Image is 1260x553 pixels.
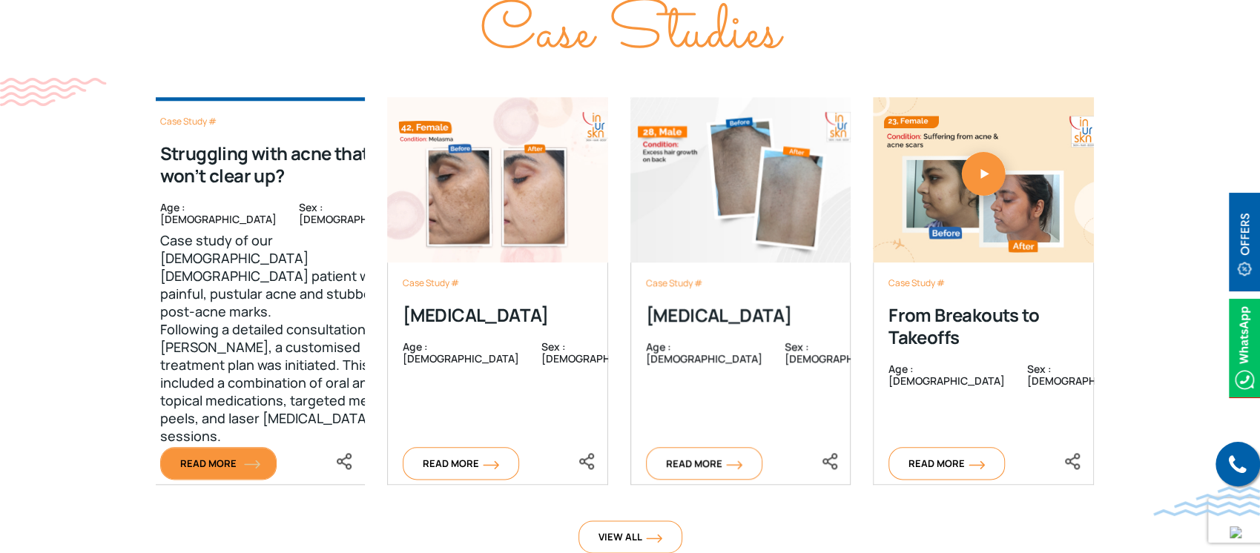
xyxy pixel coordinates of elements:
img: share [1063,452,1081,470]
div: From Breakouts to Takeoffs [888,304,1078,348]
div: Case Study # [160,116,415,128]
a: <div class="socialicons"><span class="close_share"><i class="fa fa-close"></i></span> <a href="ht... [335,451,353,468]
div: 4 / 4 [873,60,1094,485]
a: <div class="socialicons"><span class="close_share"><i class="fa fa-close"></i></span> <a href="ht... [821,451,839,468]
div: Sex : [DEMOGRAPHIC_DATA] [277,202,415,225]
div: Sex : [DEMOGRAPHIC_DATA] [762,341,901,378]
a: Read Moreorange-arrow [888,447,1005,480]
span: Read More [908,457,985,470]
a: <div class="socialicons"><span class="close_share"><i class="fa fa-close"></i></span> <a href="ht... [1063,451,1081,468]
img: bluewave [1153,486,1260,516]
img: share [821,452,839,470]
span: Read More [180,457,257,470]
a: Whatsappicon [1229,339,1260,355]
a: <div class="socialicons"><span class="close_share"><i class="fa fa-close"></i></span> <a href="ht... [578,451,596,468]
div: [MEDICAL_DATA] [403,304,593,326]
div: Age : [DEMOGRAPHIC_DATA] [160,202,277,225]
img: orange-arrow [646,534,662,543]
img: share [335,452,353,470]
div: Case Study # [888,277,1078,289]
div: Case Study # [403,277,593,289]
img: Whatsappicon [1229,299,1260,397]
div: Age : [DEMOGRAPHIC_DATA] [646,341,762,378]
img: poster [873,97,1094,262]
img: orange-arrow [969,460,985,469]
div: Sex : [DEMOGRAPHIC_DATA] [519,341,658,378]
img: orange-arrow [244,460,260,468]
a: Read Moreorange-arrow [160,447,277,480]
img: up-blue-arrow.svg [1230,526,1241,538]
div: 3 / 4 [630,60,851,485]
div: Sex : [DEMOGRAPHIC_DATA] [1005,363,1144,400]
span: View All [598,530,662,543]
a: View Allorange-arrow [578,520,682,553]
div: 1 / 4 [145,60,366,485]
div: [MEDICAL_DATA] [646,304,836,326]
div: Age : [DEMOGRAPHIC_DATA] [403,341,519,378]
img: offerBt [1229,193,1260,291]
div: 2 / 4 [387,60,608,485]
div: Case Study # [646,277,836,289]
div: Age : [DEMOGRAPHIC_DATA] [888,363,1005,400]
div: Struggling with acne that just won’t clear up? [160,142,415,187]
img: share [578,452,596,470]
